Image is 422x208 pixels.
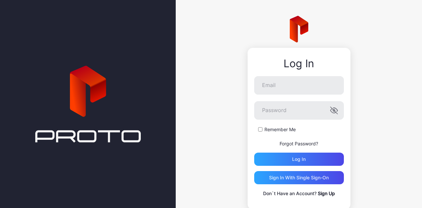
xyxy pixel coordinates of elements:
a: Sign Up [318,191,335,196]
button: Sign in With Single Sign-On [254,171,344,184]
p: Don`t Have an Account? [254,190,344,197]
input: Email [254,76,344,95]
div: Log In [254,58,344,70]
button: Password [330,106,338,114]
input: Password [254,101,344,120]
div: Log in [292,157,306,162]
label: Remember Me [264,126,296,133]
button: Log in [254,153,344,166]
div: Sign in With Single Sign-On [269,175,329,180]
a: Forgot Password? [280,141,318,146]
